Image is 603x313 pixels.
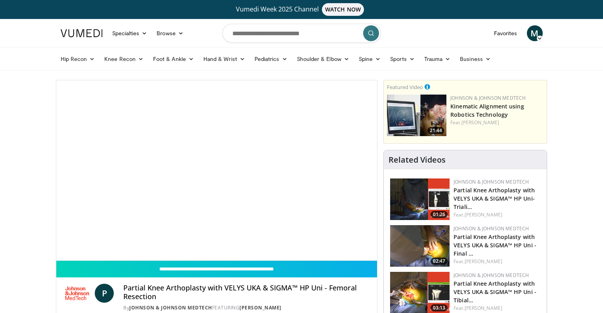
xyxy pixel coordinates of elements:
[527,25,543,41] a: M
[454,225,529,232] a: Johnson & Johnson MedTech
[419,51,456,67] a: Trauma
[390,225,450,267] img: 2dac1888-fcb6-4628-a152-be974a3fbb82.png.150x105_q85_crop-smart_upscale.png
[199,51,250,67] a: Hand & Wrist
[450,119,544,126] div: Feat.
[292,51,354,67] a: Shoulder & Elbow
[250,51,292,67] a: Pediatrics
[431,304,448,311] span: 03:13
[454,272,529,279] a: Johnson & Johnson MedTech
[390,178,450,220] img: 54517014-b7e0-49d7-8366-be4d35b6cc59.png.150x105_q85_crop-smart_upscale.png
[431,258,448,265] span: 02:47
[152,25,188,41] a: Browse
[56,80,377,261] video-js: Video Player
[390,225,450,267] a: 02:47
[450,95,526,101] a: Johnson & Johnson MedTech
[63,284,92,303] img: Johnson & Johnson MedTech
[450,102,524,118] a: Kinematic Alignment using Robotics Technology
[222,24,381,43] input: Search topics, interventions
[100,51,148,67] a: Knee Recon
[107,25,152,41] a: Specialties
[461,119,499,126] a: [PERSON_NAME]
[427,127,444,134] span: 21:44
[322,3,364,16] span: WATCH NOW
[465,305,502,311] a: [PERSON_NAME]
[129,304,212,311] a: Johnson & Johnson MedTech
[148,51,199,67] a: Foot & Ankle
[56,51,100,67] a: Hip Recon
[387,95,446,136] a: 21:44
[454,305,540,312] div: Feat.
[454,186,535,211] a: Partial Knee Arthoplasty with VELYS UKA & SIGMA™ HP Uni- Triali…
[95,284,114,303] a: P
[465,258,502,265] a: [PERSON_NAME]
[465,211,502,218] a: [PERSON_NAME]
[489,25,522,41] a: Favorites
[61,29,103,37] img: VuMedi Logo
[455,51,496,67] a: Business
[354,51,385,67] a: Spine
[454,280,536,304] a: Partial Knee Arthoplasty with VELYS UKA & SIGMA™ HP Uni - Tibial…
[454,258,540,265] div: Feat.
[385,51,419,67] a: Sports
[454,178,529,185] a: Johnson & Johnson MedTech
[389,155,446,165] h4: Related Videos
[123,304,371,311] div: By FEATURING
[454,211,540,218] div: Feat.
[387,83,423,91] small: Featured Video
[431,211,448,218] span: 01:26
[62,3,542,16] a: Vumedi Week 2025 ChannelWATCH NOW
[387,95,446,136] img: 85482610-0380-4aae-aa4a-4a9be0c1a4f1.150x105_q85_crop-smart_upscale.jpg
[390,178,450,220] a: 01:26
[454,233,536,257] a: Partial Knee Arthoplasty with VELYS UKA & SIGMA™ HP Uni - Final …
[123,284,371,301] h4: Partial Knee Arthoplasty with VELYS UKA & SIGMA™ HP Uni - Femoral Resection
[239,304,281,311] a: [PERSON_NAME]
